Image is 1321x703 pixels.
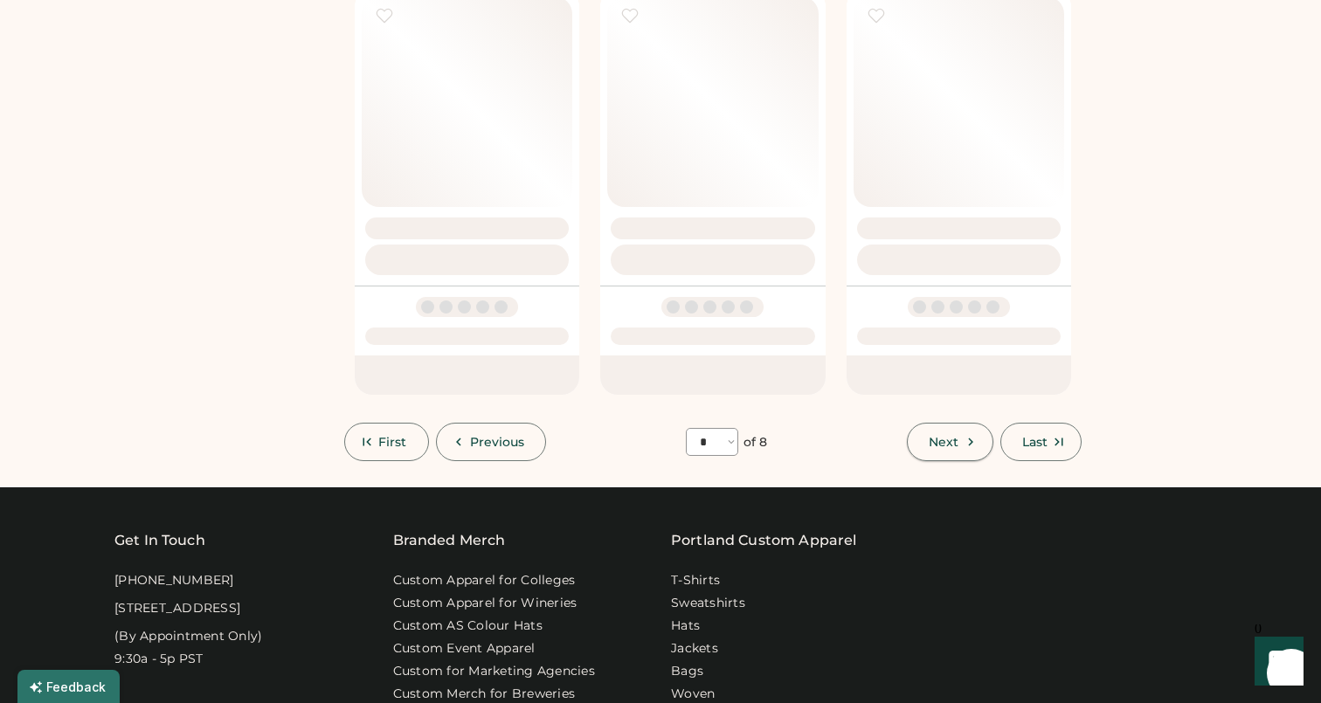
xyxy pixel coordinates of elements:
button: First [344,423,429,461]
div: of 8 [743,434,767,451]
span: Last [1022,436,1048,448]
a: Custom AS Colour Hats [393,617,543,635]
a: Custom Merch for Breweries [393,686,576,703]
a: Portland Custom Apparel [671,530,856,551]
a: Woven [671,686,715,703]
div: [STREET_ADDRESS] [114,600,240,617]
a: Custom Event Apparel [393,640,536,658]
iframe: Front Chat [1238,624,1313,700]
a: Jackets [671,640,718,658]
div: [PHONE_NUMBER] [114,572,234,589]
a: T-Shirts [671,572,720,589]
div: 9:30a - 5p PST [114,651,204,668]
button: Last [1000,423,1082,461]
a: Bags [671,663,703,680]
a: Custom Apparel for Wineries [393,595,578,612]
div: Get In Touch [114,530,205,551]
a: Sweatshirts [671,595,745,612]
a: Custom for Marketing Agencies [393,663,595,680]
span: First [378,436,407,448]
span: Next [929,436,958,448]
button: Previous [436,423,547,461]
div: Branded Merch [393,530,506,551]
a: Hats [671,617,700,635]
button: Next [907,423,992,461]
a: Custom Apparel for Colleges [393,572,576,589]
div: (By Appointment Only) [114,628,262,645]
span: Previous [470,436,525,448]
